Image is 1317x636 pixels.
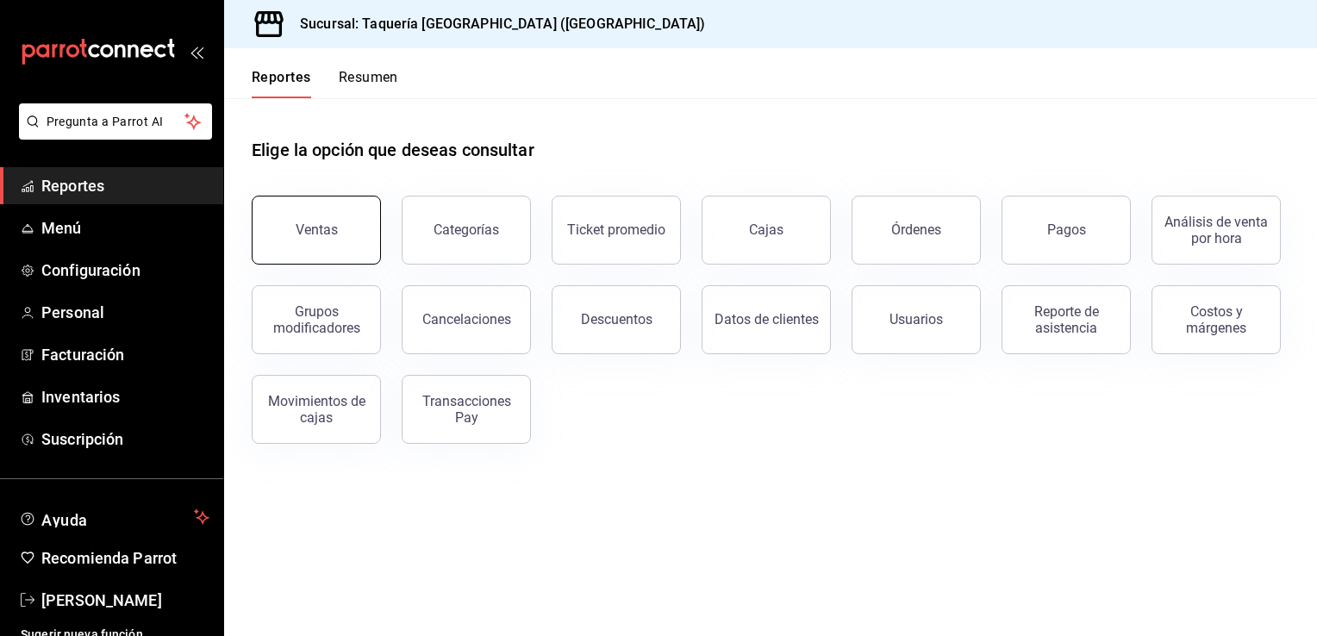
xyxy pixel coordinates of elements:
button: Ticket promedio [552,196,681,265]
div: Ticket promedio [567,221,665,238]
div: Pagos [1047,221,1086,238]
div: Usuarios [889,311,943,327]
span: Pregunta a Parrot AI [47,113,185,131]
button: Pregunta a Parrot AI [19,103,212,140]
div: Ventas [296,221,338,238]
div: Órdenes [891,221,941,238]
button: Resumen [339,69,398,98]
button: Análisis de venta por hora [1152,196,1281,265]
button: Transacciones Pay [402,375,531,444]
span: Configuración [41,259,209,282]
span: Ayuda [41,507,187,527]
div: Datos de clientes [715,311,819,327]
button: Reportes [252,69,311,98]
span: Personal [41,301,209,324]
span: Reportes [41,174,209,197]
h1: Elige la opción que deseas consultar [252,137,534,163]
button: Grupos modificadores [252,285,381,354]
button: open_drawer_menu [190,45,203,59]
div: Grupos modificadores [263,303,370,336]
div: Transacciones Pay [413,393,520,426]
button: Datos de clientes [702,285,831,354]
div: navigation tabs [252,69,398,98]
button: Pagos [1002,196,1131,265]
span: [PERSON_NAME] [41,589,209,612]
span: Menú [41,216,209,240]
div: Cancelaciones [422,311,511,327]
div: Cajas [749,220,784,240]
button: Reporte de asistencia [1002,285,1131,354]
div: Costos y márgenes [1163,303,1270,336]
span: Suscripción [41,427,209,451]
button: Descuentos [552,285,681,354]
button: Cancelaciones [402,285,531,354]
button: Ventas [252,196,381,265]
a: Cajas [702,196,831,265]
button: Usuarios [852,285,981,354]
button: Costos y márgenes [1152,285,1281,354]
a: Pregunta a Parrot AI [12,125,212,143]
span: Inventarios [41,385,209,408]
h3: Sucursal: Taquería [GEOGRAPHIC_DATA] ([GEOGRAPHIC_DATA]) [286,14,705,34]
div: Análisis de venta por hora [1163,214,1270,246]
div: Movimientos de cajas [263,393,370,426]
div: Descuentos [581,311,652,327]
button: Categorías [402,196,531,265]
button: Movimientos de cajas [252,375,381,444]
button: Órdenes [852,196,981,265]
span: Facturación [41,343,209,366]
div: Categorías [434,221,499,238]
div: Reporte de asistencia [1013,303,1120,336]
span: Recomienda Parrot [41,546,209,570]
